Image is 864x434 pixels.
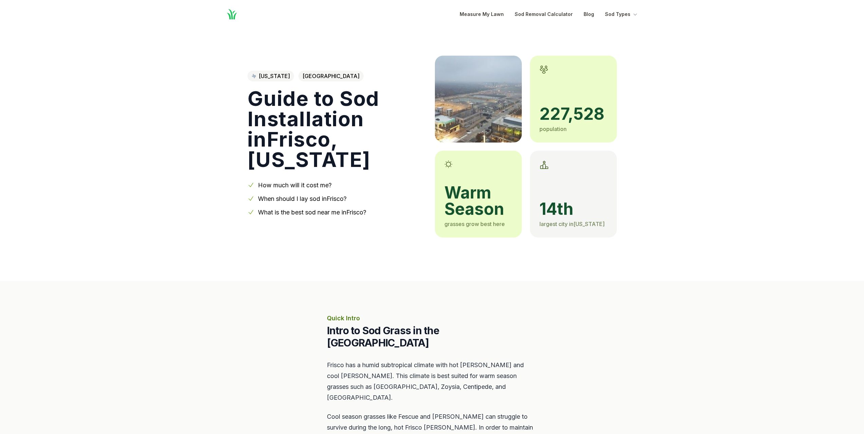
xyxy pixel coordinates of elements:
[247,71,294,81] a: [US_STATE]
[460,10,504,18] a: Measure My Lawn
[435,56,522,143] img: A picture of Frisco
[247,88,424,170] h1: Guide to Sod Installation in Frisco , [US_STATE]
[444,221,505,227] span: grasses grow best here
[298,71,364,81] span: [GEOGRAPHIC_DATA]
[327,360,537,403] p: Frisco has a humid subtropical climate with hot [PERSON_NAME] and cool [PERSON_NAME]. This climat...
[327,314,537,323] p: Quick Intro
[539,126,567,132] span: population
[258,209,366,216] a: What is the best sod near me inFrisco?
[539,221,605,227] span: largest city in [US_STATE]
[252,74,256,78] img: Texas state outline
[539,106,607,122] span: 227,528
[258,195,347,202] a: When should I lay sod inFrisco?
[605,10,639,18] button: Sod Types
[327,324,537,349] h2: Intro to Sod Grass in the [GEOGRAPHIC_DATA]
[444,185,512,217] span: warm season
[584,10,594,18] a: Blog
[515,10,573,18] a: Sod Removal Calculator
[258,182,332,189] a: How much will it cost me?
[539,201,607,217] span: 14th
